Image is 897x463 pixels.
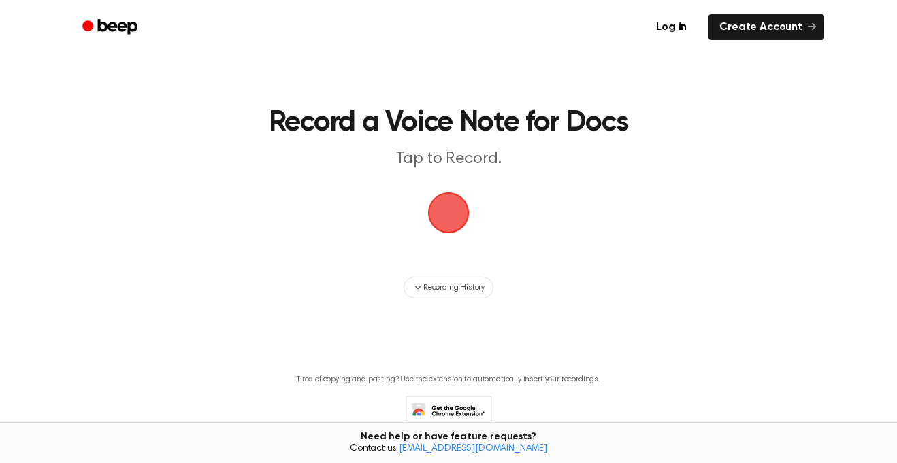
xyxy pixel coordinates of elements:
a: [EMAIL_ADDRESS][DOMAIN_NAME] [399,444,547,453]
p: Tap to Record. [187,148,710,171]
img: Beep Logo [428,192,469,233]
a: Create Account [708,14,824,40]
a: Log in [642,12,700,43]
h1: Record a Voice Note for Docs [147,109,750,137]
button: Recording History [404,277,493,298]
span: Recording History [423,281,485,294]
span: Contact us [8,443,889,456]
a: Beep [73,14,150,41]
p: Tired of copying and pasting? Use the extension to automatically insert your recordings. [297,375,600,385]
